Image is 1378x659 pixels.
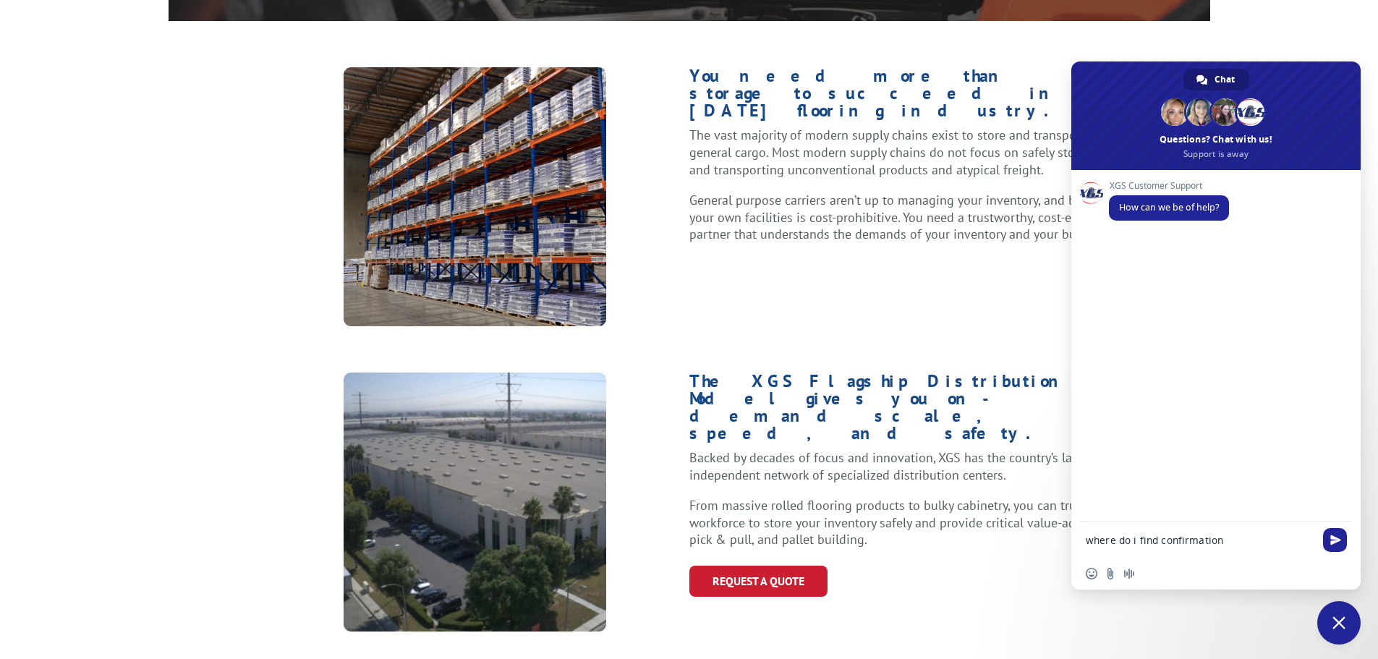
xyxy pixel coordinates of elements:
div: Close chat [1317,601,1361,645]
span: Insert an emoji [1086,568,1097,579]
h1: The XGS Flagship Distribution Model gives you on-demand scale, speed, and safety. [689,373,1118,449]
textarea: Compose your message... [1086,534,1314,547]
p: From massive rolled flooring products to bulky cabinetry, you can trust our workforce to store yo... [689,497,1118,548]
p: Backed by decades of focus and innovation, XGS has the country’s largest independent network of s... [689,449,1118,497]
img: xgas-full-truck-a@2x [344,373,606,632]
a: Request a Quote [689,566,828,597]
div: Chat [1183,69,1249,90]
img: a-7304930@2x [344,67,606,326]
p: The vast majority of modern supply chains exist to store and transport general cargo. Most modern... [689,127,1118,191]
span: Send a file [1105,568,1116,579]
span: Chat [1215,69,1235,90]
p: General purpose carriers aren’t up to managing your inventory, and building your own facilities i... [689,192,1118,243]
span: Audio message [1123,568,1135,579]
span: How can we be of help? [1119,201,1219,213]
span: XGS Customer Support [1109,181,1229,191]
span: Send [1323,528,1347,552]
h1: You need more than storage to succeed in [DATE] flooring industry. [689,67,1118,127]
